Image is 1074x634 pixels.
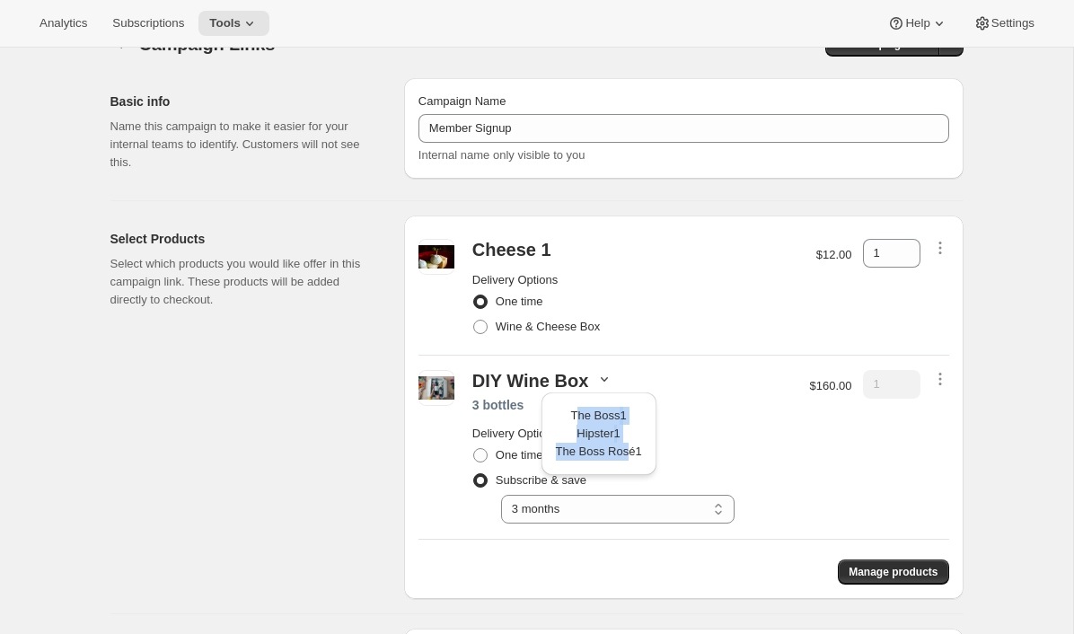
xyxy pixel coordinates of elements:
[418,94,506,108] span: Campaign Name
[496,295,543,308] span: One time
[496,473,586,487] span: Subscribe & save
[209,16,241,31] span: Tools
[905,16,929,31] span: Help
[110,118,375,172] p: Name this campaign to make it easier for your internal teams to identify. Customers will not see ...
[110,92,375,110] h2: Basic info
[101,11,195,36] button: Subscriptions
[810,377,852,395] p: $160.00
[635,443,641,461] div: 1
[110,255,375,309] p: Select which products you would like offer in this campaign link. These products will be added di...
[577,427,613,440] span: Hipster
[418,114,949,143] input: Example: Seasonal campaign
[472,271,798,289] h2: Delivery Options
[112,16,184,31] span: Subscriptions
[496,448,543,462] span: One time
[556,445,636,458] span: The Boss Rosé
[838,559,948,585] button: Manage products
[614,425,621,443] div: 1
[472,425,792,443] h2: Delivery Options
[472,239,551,260] div: Cheese 1
[876,11,958,36] button: Help
[472,396,792,414] div: 3 bottles
[496,320,600,333] span: Wine & Cheese Box
[849,565,938,579] span: Manage products
[29,11,98,36] button: Analytics
[198,11,269,36] button: Tools
[620,407,626,425] div: 1
[991,16,1034,31] span: Settings
[816,246,852,264] p: $12.00
[472,370,588,392] div: DIY Wine Box
[963,11,1045,36] button: Settings
[40,16,87,31] span: Analytics
[418,148,585,162] span: Internal name only visible to you
[110,230,375,248] h2: Select Products
[570,409,620,422] span: The Boss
